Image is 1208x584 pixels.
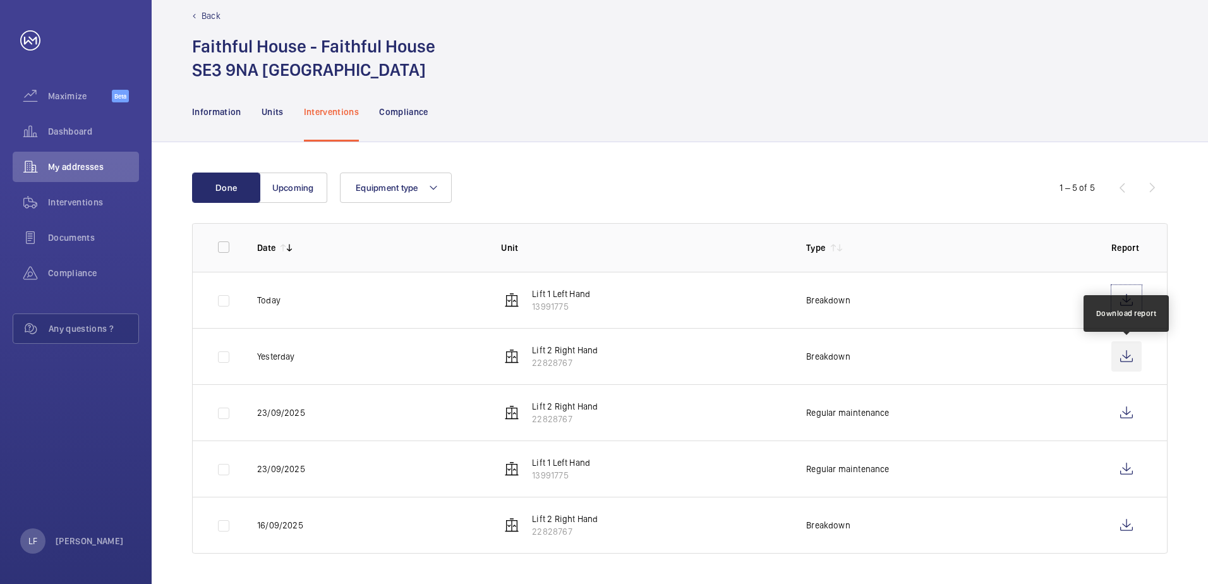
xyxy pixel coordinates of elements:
[532,400,598,413] p: Lift 2 Right Hand
[806,350,850,363] p: Breakdown
[806,406,889,419] p: Regular maintenance
[806,463,889,475] p: Regular maintenance
[532,456,590,469] p: Lift 1 Left Hand
[192,35,435,82] h1: Faithful House - Faithful House SE3 9NA [GEOGRAPHIC_DATA]
[192,173,260,203] button: Done
[504,349,519,364] img: elevator.svg
[48,196,139,209] span: Interventions
[532,525,598,538] p: 22828767
[48,267,139,279] span: Compliance
[257,350,295,363] p: Yesterday
[112,90,129,102] span: Beta
[806,294,850,307] p: Breakdown
[340,173,452,203] button: Equipment type
[806,519,850,532] p: Breakdown
[501,241,786,254] p: Unit
[257,294,281,307] p: Today
[257,406,305,419] p: 23/09/2025
[379,106,428,118] p: Compliance
[1060,181,1095,194] div: 1 – 5 of 5
[532,288,590,300] p: Lift 1 Left Hand
[262,106,284,118] p: Units
[257,241,275,254] p: Date
[356,183,418,193] span: Equipment type
[806,241,825,254] p: Type
[504,518,519,533] img: elevator.svg
[532,300,590,313] p: 13991775
[504,461,519,477] img: elevator.svg
[504,293,519,308] img: elevator.svg
[192,106,241,118] p: Information
[56,535,124,547] p: [PERSON_NAME]
[202,9,220,22] p: Back
[49,322,138,335] span: Any questions ?
[257,463,305,475] p: 23/09/2025
[48,161,139,173] span: My addresses
[304,106,359,118] p: Interventions
[532,513,598,525] p: Lift 2 Right Hand
[532,344,598,356] p: Lift 2 Right Hand
[28,535,37,547] p: LF
[532,413,598,425] p: 22828767
[48,90,112,102] span: Maximize
[504,405,519,420] img: elevator.svg
[1096,308,1157,319] div: Download report
[48,231,139,244] span: Documents
[532,356,598,369] p: 22828767
[532,469,590,482] p: 13991775
[257,519,303,532] p: 16/09/2025
[48,125,139,138] span: Dashboard
[1111,241,1142,254] p: Report
[259,173,327,203] button: Upcoming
